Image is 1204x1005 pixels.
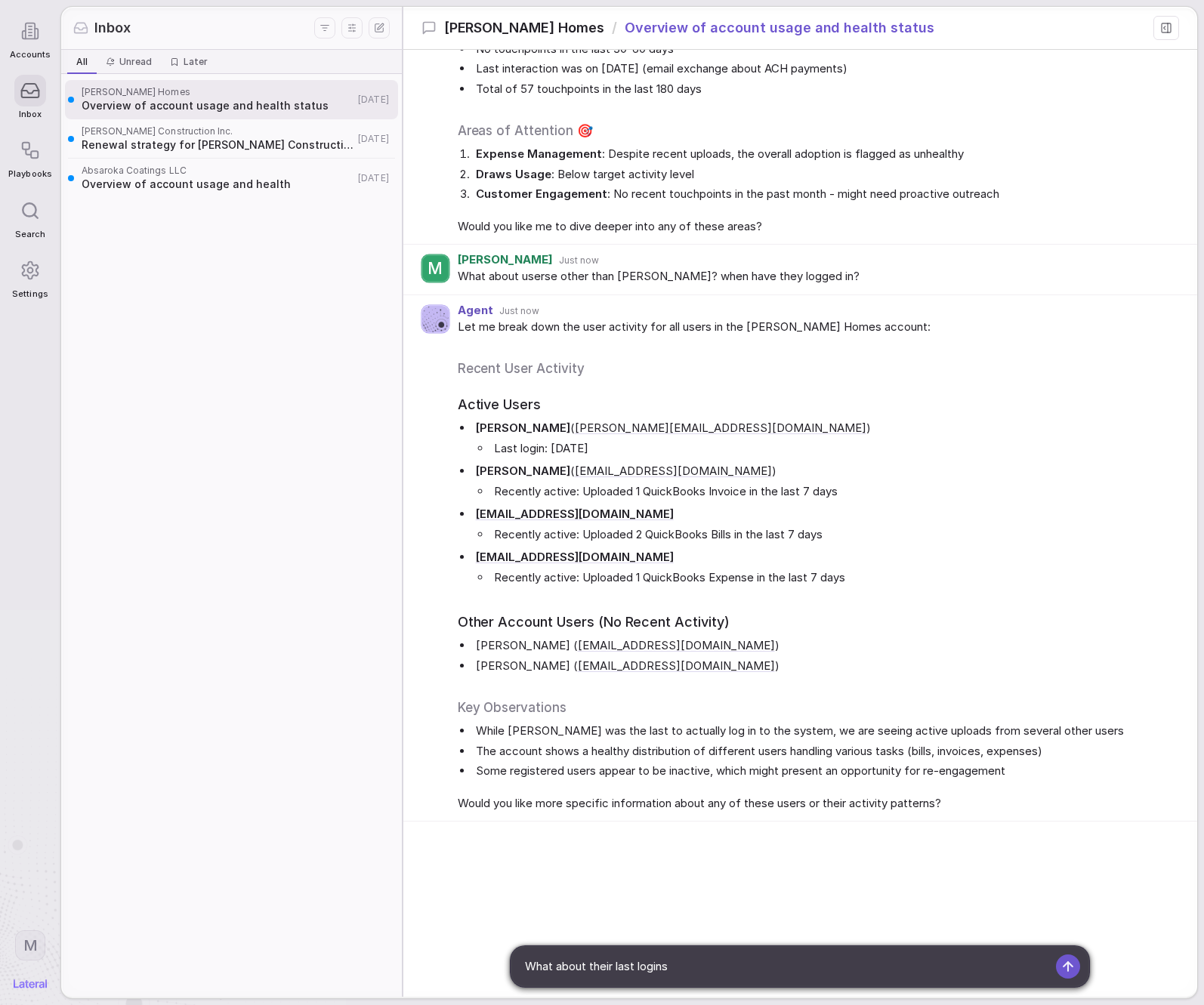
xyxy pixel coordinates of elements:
strong: [PERSON_NAME] [476,421,570,435]
li: While [PERSON_NAME] was the last to actually log in to the system, we are seeing active uploads f... [473,723,1173,740]
h3: Recent User Activity [458,359,1173,378]
a: [PERSON_NAME][EMAIL_ADDRESS][DOMAIN_NAME] [575,420,866,437]
h4: Active Users [458,396,1173,414]
a: Playbooks [8,127,51,187]
a: [PERSON_NAME] Construction Inc.Renewal strategy for [PERSON_NAME] Construction's contract[DATE] [65,119,398,159]
li: [PERSON_NAME] ( ) [473,637,1173,655]
img: Lateral [14,979,47,988]
h3: Areas of Attention 🎯 [458,122,1173,140]
a: [PERSON_NAME] HomesOverview of account usage and health status[DATE] [65,80,398,119]
span: [DATE] [358,172,388,184]
span: M [23,936,38,955]
img: Agent avatar [421,305,449,333]
span: [PERSON_NAME] Homes [444,18,604,38]
span: Playbooks [8,169,51,179]
span: Overview of account usage and health status [625,18,934,38]
span: [PERSON_NAME] [458,254,553,267]
button: Display settings [341,17,363,39]
strong: Customer Engagement [476,187,607,201]
span: Inbox [94,18,131,38]
strong: Draws Usage [476,167,551,181]
button: New thread [369,17,390,39]
li: ( ) [473,463,1173,503]
h3: Key Observations [458,698,1173,717]
span: [PERSON_NAME] Construction Inc. [82,125,353,137]
span: M [428,259,443,279]
span: Overview of account usage and health status [82,98,353,113]
span: Later [184,56,208,68]
span: Unread [119,56,152,68]
a: Settings [8,247,51,307]
li: The account shows a healthy distribution of different users handling various tasks (bills, invoic... [473,743,1173,760]
span: Overview of account usage and health [82,177,353,192]
a: Accounts [8,8,51,67]
a: [EMAIL_ADDRESS][DOMAIN_NAME] [578,637,775,655]
li: [PERSON_NAME] ( ) [473,658,1173,675]
a: Absaroka Coatings LLCOverview of account usage and health[DATE] [65,159,398,198]
span: [DATE] [358,133,388,145]
li: Recently active: Uploaded 1 QuickBooks Invoice in the last 7 days [491,483,1173,501]
span: Let me break down the user activity for all users in the [PERSON_NAME] Homes account: [458,319,1173,336]
span: / [612,18,617,38]
strong: Expense Management [476,146,602,161]
h4: Other Account Users (No Recent Activity) [458,613,1173,631]
span: What about userse other than [PERSON_NAME]? when have they logged in? [458,268,1173,285]
span: All [76,56,88,68]
span: Search [15,230,45,239]
li: : Below target activity level [473,166,1173,183]
li: Total of 57 touchpoints in the last 180 days [473,81,1173,98]
strong: [PERSON_NAME] [476,464,570,478]
span: Accounts [10,50,51,60]
a: [EMAIL_ADDRESS][DOMAIN_NAME] [476,549,674,566]
li: Recently active: Uploaded 2 QuickBooks Bills in the last 7 days [491,526,1173,544]
a: [EMAIL_ADDRESS][DOMAIN_NAME] [575,463,772,480]
li: Last login: [DATE] [491,440,1173,458]
span: Would you like more specific information about any of these users or their activity patterns? [458,795,1173,812]
span: Renewal strategy for [PERSON_NAME] Construction's contract [82,137,353,153]
textarea: What about their last logins [520,955,1047,978]
li: Last interaction was on [DATE] (email exchange about ACH payments) [473,60,1173,78]
button: Filters [314,17,335,39]
li: : No recent touchpoints in the past month - might need proactive outreach [473,186,1173,203]
span: [PERSON_NAME] Homes [82,86,353,98]
span: Absaroka Coatings LLC [82,165,353,177]
span: Just now [499,305,539,317]
span: Inbox [19,109,42,119]
li: Some registered users appear to be inactive, which might present an opportunity for re-engagement [473,763,1173,780]
span: Agent [458,304,493,317]
span: Just now [559,254,599,267]
li: : Despite recent uploads, the overall adoption is flagged as unhealthy [473,146,1173,163]
li: ( ) [473,420,1173,460]
span: Settings [12,289,48,299]
li: Recently active: Uploaded 1 QuickBooks Expense in the last 7 days [491,569,1173,587]
a: Inbox [8,67,51,127]
a: [EMAIL_ADDRESS][DOMAIN_NAME] [578,658,775,675]
span: [DATE] [358,94,388,106]
span: Would you like me to dive deeper into any of these areas? [458,218,1173,236]
a: [EMAIL_ADDRESS][DOMAIN_NAME] [476,506,674,523]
